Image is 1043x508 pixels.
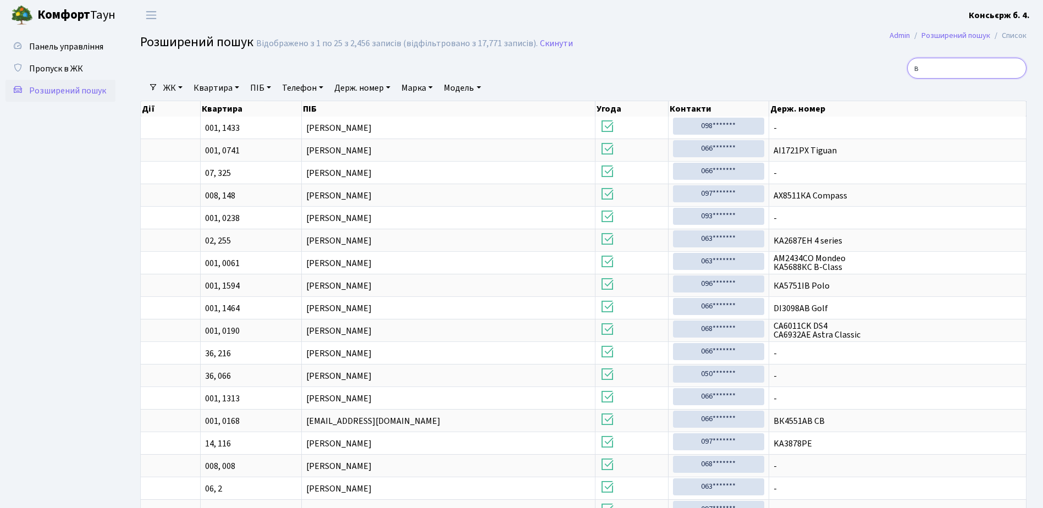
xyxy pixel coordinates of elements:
[205,484,297,493] span: 06, 2
[306,257,372,269] span: [PERSON_NAME]
[205,259,297,268] span: 001, 0061
[669,101,769,117] th: Контакти
[306,167,372,179] span: [PERSON_NAME]
[5,36,115,58] a: Панель управління
[907,58,1027,79] input: Пошук...
[774,372,1022,380] span: -
[774,214,1022,223] span: -
[306,122,372,134] span: [PERSON_NAME]
[306,347,372,360] span: [PERSON_NAME]
[278,79,328,97] a: Телефон
[205,304,297,313] span: 001, 1464
[306,212,372,224] span: [PERSON_NAME]
[306,393,372,405] span: [PERSON_NAME]
[774,191,1022,200] span: АХ8511КА Compass
[774,417,1022,426] span: ВК4551АВ CB
[205,417,297,426] span: 001, 0168
[774,462,1022,471] span: -
[306,235,372,247] span: [PERSON_NAME]
[205,394,297,403] span: 001, 1313
[774,254,1022,272] span: АМ2434СО Mondeo КА5688КС B-Class
[137,6,165,24] button: Переключити навігацію
[205,327,297,335] span: 001, 0190
[246,79,275,97] a: ПІБ
[306,370,372,382] span: [PERSON_NAME]
[306,438,372,450] span: [PERSON_NAME]
[769,101,1027,117] th: Держ. номер
[774,169,1022,178] span: -
[774,439,1022,448] span: KA3878PE
[774,484,1022,493] span: -
[921,30,990,41] a: Розширений пошук
[969,9,1030,21] b: Консьєрж б. 4.
[306,460,372,472] span: [PERSON_NAME]
[330,79,395,97] a: Держ. номер
[873,24,1043,47] nav: breadcrumb
[302,101,595,117] th: ПІБ
[306,302,372,314] span: [PERSON_NAME]
[205,281,297,290] span: 001, 1594
[205,214,297,223] span: 001, 0238
[774,124,1022,132] span: -
[37,6,115,25] span: Таун
[774,146,1022,155] span: АІ1721РХ Tiguan
[397,79,437,97] a: Марка
[29,41,103,53] span: Панель управління
[205,124,297,132] span: 001, 1433
[774,322,1022,339] span: CA6011CK DS4 CA6932AE Astra Classic
[595,101,669,117] th: Угода
[774,394,1022,403] span: -
[205,191,297,200] span: 008, 148
[306,190,372,202] span: [PERSON_NAME]
[141,101,201,117] th: Дії
[990,30,1027,42] li: Список
[140,32,253,52] span: Розширений пошук
[29,63,83,75] span: Пропуск в ЖК
[439,79,485,97] a: Модель
[306,325,372,337] span: [PERSON_NAME]
[5,58,115,80] a: Пропуск в ЖК
[205,236,297,245] span: 02, 255
[5,80,115,102] a: Розширений пошук
[201,101,302,117] th: Квартира
[306,415,440,427] span: [EMAIL_ADDRESS][DOMAIN_NAME]
[205,439,297,448] span: 14, 116
[306,483,372,495] span: [PERSON_NAME]
[306,280,372,292] span: [PERSON_NAME]
[159,79,187,97] a: ЖК
[774,236,1022,245] span: KA2687EH 4 series
[256,38,538,49] div: Відображено з 1 по 25 з 2,456 записів (відфільтровано з 17,771 записів).
[205,146,297,155] span: 001, 0741
[890,30,910,41] a: Admin
[205,372,297,380] span: 36, 066
[189,79,244,97] a: Квартира
[37,6,90,24] b: Комфорт
[540,38,573,49] a: Скинути
[205,349,297,358] span: 36, 216
[774,349,1022,358] span: -
[11,4,33,26] img: logo.png
[205,169,297,178] span: 07, 325
[774,304,1022,313] span: DI3098AB Golf
[29,85,106,97] span: Розширений пошук
[205,462,297,471] span: 008, 008
[774,281,1022,290] span: КА5751ІВ Polo
[306,145,372,157] span: [PERSON_NAME]
[969,9,1030,22] a: Консьєрж б. 4.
